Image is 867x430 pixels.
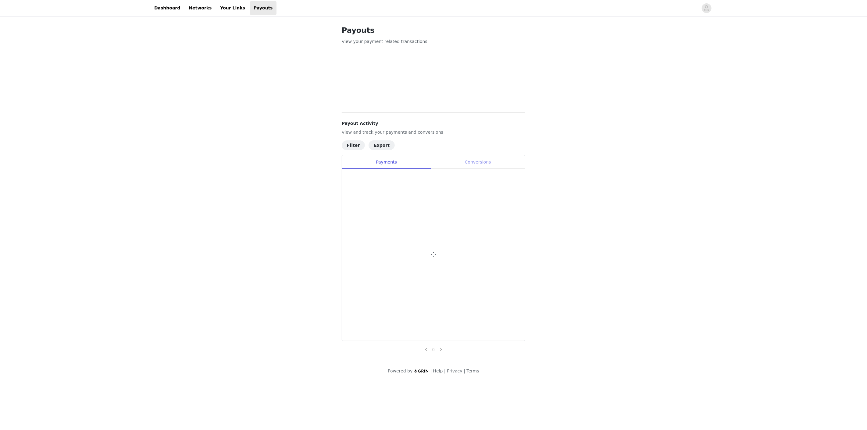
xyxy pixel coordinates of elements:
[430,346,437,353] li: 0
[430,368,432,373] span: |
[437,346,444,353] li: Next Page
[424,348,428,351] i: icon: left
[414,369,429,373] img: logo
[388,368,412,373] span: Powered by
[423,346,430,353] li: Previous Page
[342,120,525,127] h4: Payout Activity
[430,346,437,353] a: 0
[431,155,525,169] div: Conversions
[342,155,431,169] div: Payments
[369,140,395,150] button: Export
[342,38,525,45] p: View your payment related transactions.
[216,1,249,15] a: Your Links
[151,1,184,15] a: Dashboard
[250,1,277,15] a: Payouts
[342,25,525,36] h1: Payouts
[444,368,446,373] span: |
[447,368,462,373] a: Privacy
[433,368,443,373] a: Help
[704,3,709,13] div: avatar
[464,368,465,373] span: |
[439,348,443,351] i: icon: right
[342,140,365,150] button: Filter
[466,368,479,373] a: Terms
[185,1,215,15] a: Networks
[342,129,525,136] p: View and track your payments and conversions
